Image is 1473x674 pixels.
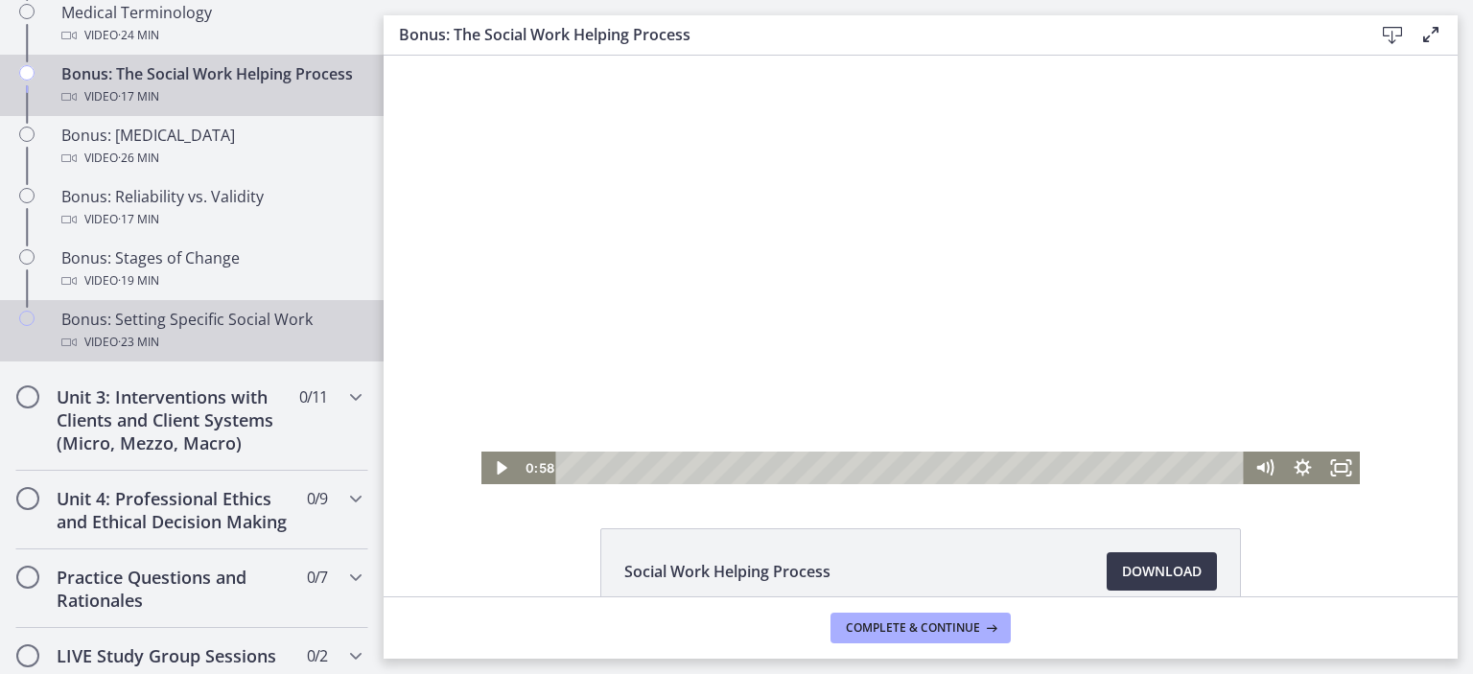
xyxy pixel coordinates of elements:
[118,269,159,292] span: · 19 min
[299,385,327,408] span: 0 / 11
[861,396,900,429] button: Mute
[57,644,291,667] h2: LIVE Study Group Sessions
[61,62,361,108] div: Bonus: The Social Work Helping Process
[1122,560,1202,583] span: Download
[61,124,361,170] div: Bonus: [MEDICAL_DATA]
[61,269,361,292] div: Video
[61,208,361,231] div: Video
[1107,552,1217,591] a: Download
[61,147,361,170] div: Video
[307,487,327,510] span: 0 / 9
[61,85,361,108] div: Video
[900,396,938,429] button: Show settings menu
[624,560,830,583] span: Social Work Helping Process
[61,331,361,354] div: Video
[938,396,976,429] button: Fullscreen
[118,147,159,170] span: · 26 min
[61,246,361,292] div: Bonus: Stages of Change
[61,1,361,47] div: Medical Terminology
[118,85,159,108] span: · 17 min
[307,644,327,667] span: 0 / 2
[307,566,327,589] span: 0 / 7
[384,56,1458,484] iframe: Video Lesson
[61,24,361,47] div: Video
[118,331,159,354] span: · 23 min
[57,566,291,612] h2: Practice Questions and Rationales
[846,620,980,636] span: Complete & continue
[61,308,361,354] div: Bonus: Setting Specific Social Work
[118,24,159,47] span: · 24 min
[61,185,361,231] div: Bonus: Reliability vs. Validity
[57,385,291,454] h2: Unit 3: Interventions with Clients and Client Systems (Micro, Mezzo, Macro)
[830,613,1011,643] button: Complete & continue
[118,208,159,231] span: · 17 min
[399,23,1343,46] h3: Bonus: The Social Work Helping Process
[57,487,291,533] h2: Unit 4: Professional Ethics and Ethical Decision Making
